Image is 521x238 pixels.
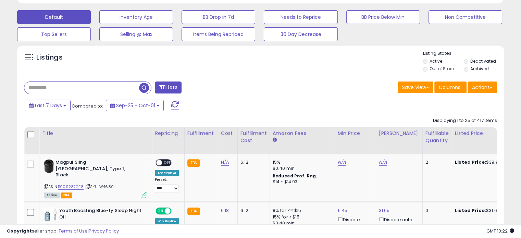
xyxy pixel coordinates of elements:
div: 0 [425,208,447,214]
span: Last 7 Days [35,102,62,109]
div: Displaying 1 to 25 of 417 items [433,117,497,124]
span: All listings currently available for purchase on Amazon [44,192,60,198]
div: Disable auto adjust min [338,216,371,236]
span: Columns [439,84,460,91]
div: Repricing [155,130,182,137]
button: Selling @ Max [99,27,173,41]
button: Filters [155,82,182,93]
button: 30 Day Decrease [264,27,337,41]
small: Amazon Fees. [273,137,277,143]
div: Cost [221,130,235,137]
div: $39.99 [455,159,512,165]
b: Youth Boosting Blue-ty Sleep Night Oil [59,208,142,222]
small: FBA [187,159,200,167]
span: OFF [162,160,173,166]
button: Sep-25 - Oct-01 [106,100,164,111]
b: Reduced Prof. Rng. [273,173,318,179]
div: $0.40 min [273,165,330,172]
div: $31.65 [455,208,512,214]
button: Non Competitive [429,10,502,24]
div: Title [42,130,149,137]
span: 2025-10-9 10:22 GMT [486,228,514,234]
button: Items Being Repriced [182,27,255,41]
label: Out of Stock [430,66,455,72]
div: Fulfillable Quantity [425,130,449,144]
label: Archived [470,66,488,72]
p: Listing States: [423,50,504,57]
div: ASIN: [44,159,147,197]
b: Magpul Sling [GEOGRAPHIC_DATA], Type 1, Black [55,159,139,180]
span: ON [156,208,165,214]
div: Min Price [338,130,373,137]
div: seller snap | | [7,228,119,235]
h5: Listings [36,53,63,62]
button: Inventory Age [99,10,173,24]
div: Listed Price [455,130,514,137]
div: Fulfillment [187,130,215,137]
a: Privacy Policy [89,228,119,234]
img: 41MFET0li6L._SL40_.jpg [44,159,54,173]
span: FBA [61,192,72,198]
div: 2 [425,159,447,165]
div: 15% [273,159,330,165]
a: N/A [379,159,387,166]
div: Fulfillment Cost [240,130,267,144]
strong: Copyright [7,228,32,234]
button: Last 7 Days [25,100,71,111]
a: Terms of Use [59,228,88,234]
a: 31.65 [379,207,390,214]
div: $14 - $14.93 [273,179,330,185]
span: Sep-25 - Oct-01 [116,102,155,109]
b: Listed Price: [455,207,486,214]
small: FBA [187,208,200,215]
button: Columns [434,82,467,93]
div: Disable auto adjust max [379,216,417,229]
div: Amazon Fees [273,130,332,137]
button: Save View [398,82,433,93]
button: Actions [468,82,497,93]
div: Amazon AI [155,170,179,176]
a: 6.18 [221,207,229,214]
a: N/A [338,159,346,166]
a: B009287QF8 [58,184,84,190]
div: 15% for > $15 [273,214,330,220]
label: Active [430,58,442,64]
div: [PERSON_NAME] [379,130,420,137]
button: BB Drop in 7d [182,10,255,24]
div: 6.12 [240,159,264,165]
button: Top Sellers [17,27,91,41]
label: Deactivated [470,58,496,64]
img: 41v26oOJyPL._SL40_.jpg [44,208,58,221]
button: Default [17,10,91,24]
div: 6.12 [240,208,264,214]
div: 8% for <= $15 [273,208,330,214]
a: 11.45 [338,207,348,214]
b: Listed Price: [455,159,486,165]
span: Compared to: [72,103,103,109]
span: | SKU: W4680 [85,184,114,189]
span: OFF [171,208,182,214]
button: Needs to Reprice [264,10,337,24]
a: N/A [221,159,229,166]
button: BB Price Below Min [346,10,420,24]
div: Preset: [155,177,179,193]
